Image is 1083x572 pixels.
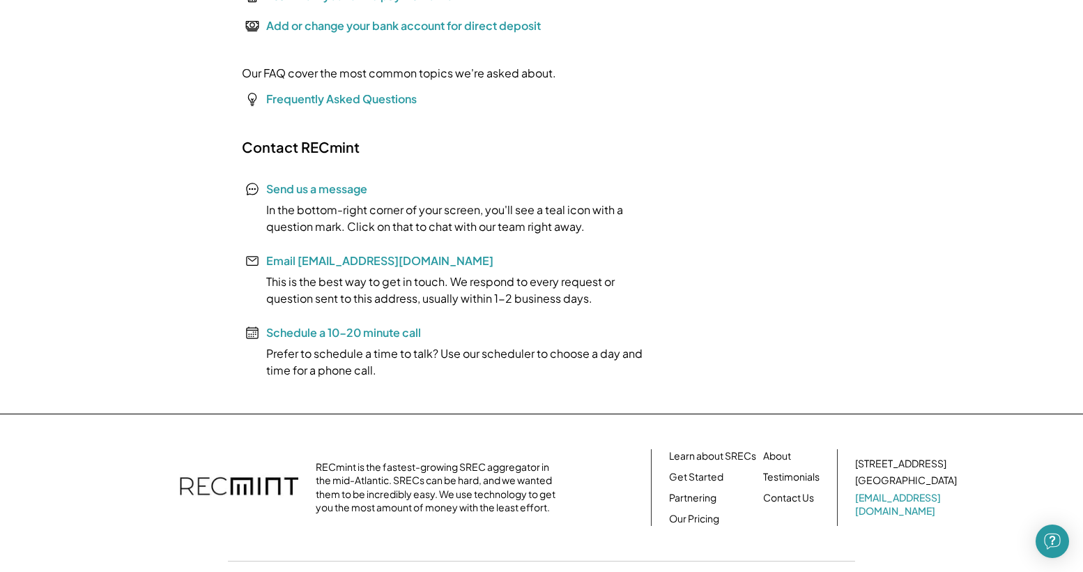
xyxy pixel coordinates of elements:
[763,491,814,505] a: Contact Us
[669,470,723,484] a: Get Started
[242,345,660,379] div: Prefer to schedule a time to talk? Use our scheduler to choose a day and time for a phone call.
[763,470,820,484] a: Testimonials
[669,512,719,526] a: Our Pricing
[316,460,563,515] div: RECmint is the fastest-growing SREC aggregator in the mid-Atlantic. SRECs can be hard, and we wan...
[669,449,756,463] a: Learn about SRECs
[242,138,360,156] h2: Contact RECmint
[855,491,960,518] a: [EMAIL_ADDRESS][DOMAIN_NAME]
[242,202,660,235] div: In the bottom-right corner of your screen, you'll see a teal icon with a question mark. Click on ...
[242,273,660,307] div: This is the best way to get in touch. We respond to every request or question sent to this addres...
[855,457,946,471] div: [STREET_ADDRESS]
[180,463,298,512] img: recmint-logotype%403x.png
[763,449,791,463] a: About
[266,253,493,268] a: Email [EMAIL_ADDRESS][DOMAIN_NAME]
[266,325,421,340] a: Schedule a 10-20 minute call
[266,91,417,106] a: Frequently Asked Questions
[1036,525,1069,558] div: Open Intercom Messenger
[266,181,367,196] font: Send us a message
[669,491,716,505] a: Partnering
[855,474,957,488] div: [GEOGRAPHIC_DATA]
[266,17,541,34] div: Add or change your bank account for direct deposit
[242,65,556,82] div: Our FAQ cover the most common topics we're asked about.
